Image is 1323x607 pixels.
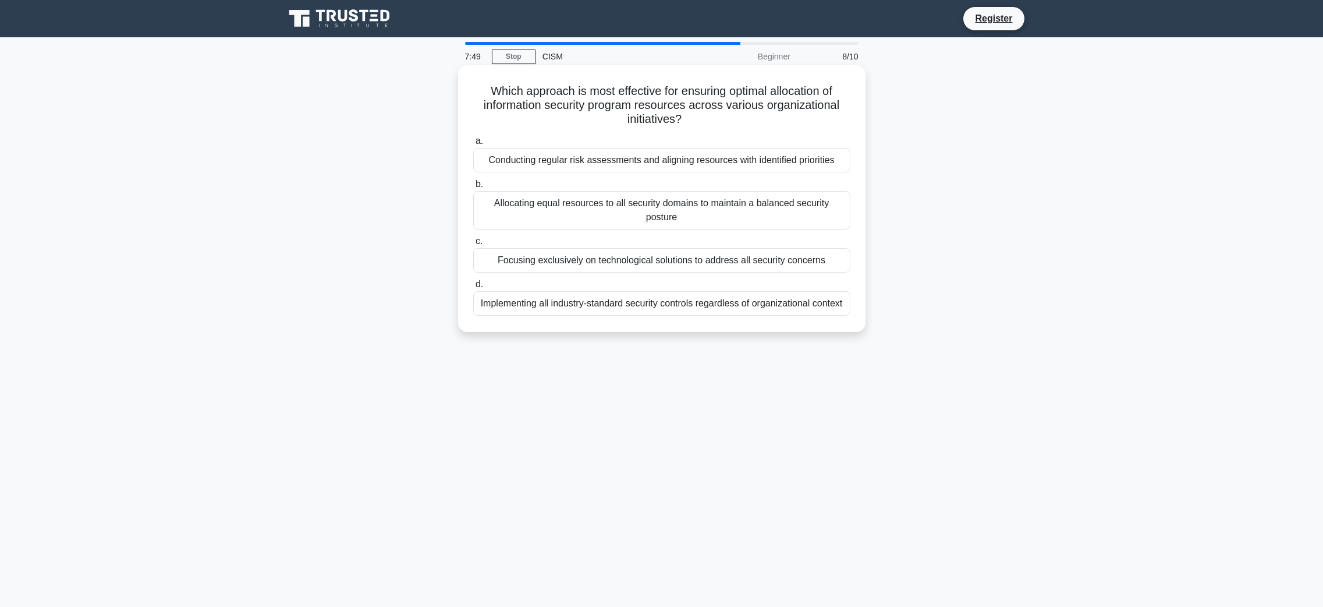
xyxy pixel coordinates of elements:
a: Register [968,11,1019,26]
div: Beginner [696,45,797,68]
div: Implementing all industry-standard security controls regardless of organizational context [473,291,850,316]
div: CISM [535,45,696,68]
span: b. [476,179,483,189]
div: 7:49 [458,45,492,68]
a: Stop [492,50,535,64]
div: Focusing exclusively on technological solutions to address all security concerns [473,248,850,273]
div: 8/10 [797,45,866,68]
h5: Which approach is most effective for ensuring optimal allocation of information security program ... [472,84,852,127]
div: Conducting regular risk assessments and aligning resources with identified priorities [473,148,850,172]
div: Allocating equal resources to all security domains to maintain a balanced security posture [473,191,850,230]
span: a. [476,136,483,146]
span: c. [476,236,483,246]
span: d. [476,279,483,289]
